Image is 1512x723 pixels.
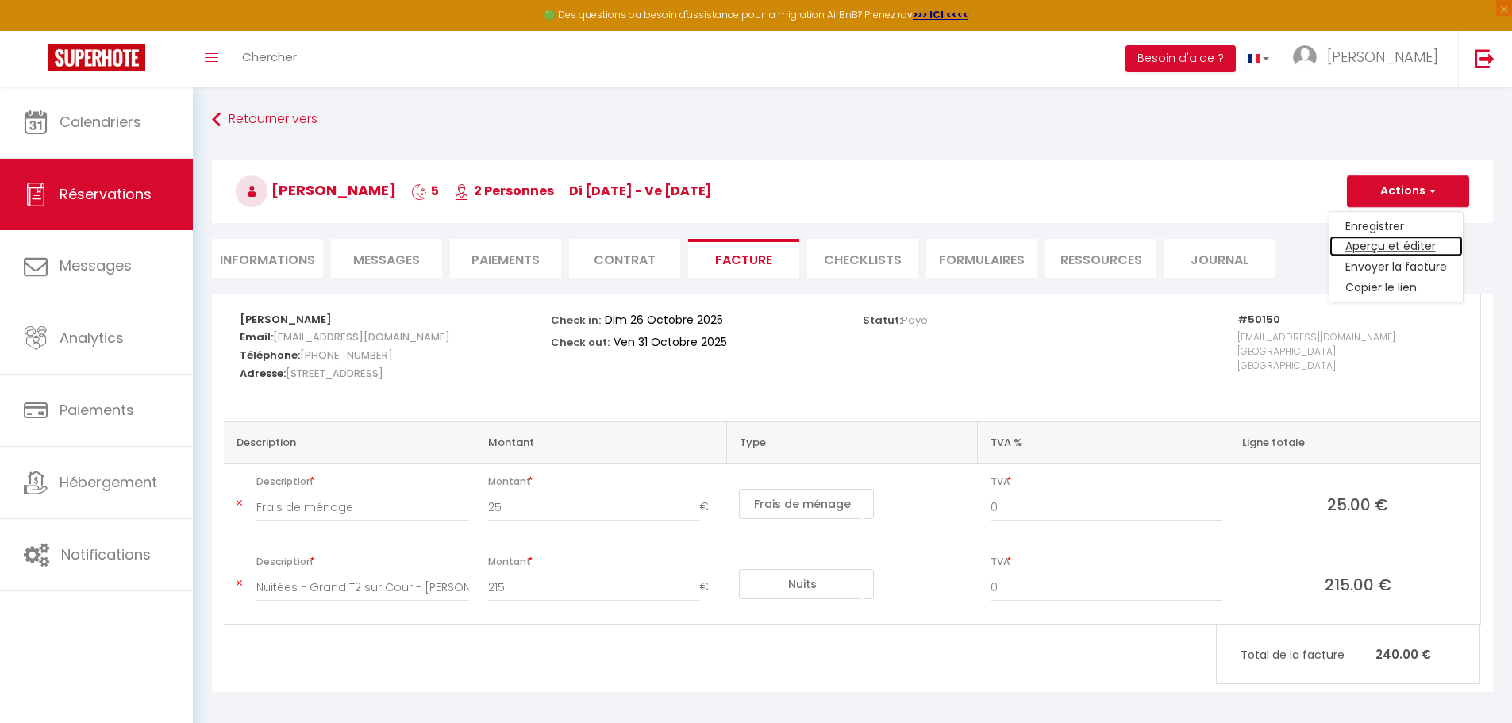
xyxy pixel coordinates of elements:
[1281,31,1458,87] a: ... [PERSON_NAME]
[807,239,918,278] li: CHECKLISTS
[1475,48,1495,68] img: logout
[569,239,680,278] li: Contrat
[212,239,323,278] li: Informations
[726,421,978,463] th: Type
[863,310,928,328] p: Statut:
[1217,637,1479,671] p: 240.00 €
[240,312,332,327] strong: [PERSON_NAME]
[1242,493,1474,515] span: 25.00 €
[1125,45,1236,72] button: Besoin d'aide ?
[242,48,297,65] span: Chercher
[902,313,928,328] span: Payé
[475,421,727,463] th: Montant
[569,182,712,200] span: di [DATE] - ve [DATE]
[230,31,309,87] a: Chercher
[1329,257,1463,278] a: Envoyer la facture
[411,182,439,200] span: 5
[1164,239,1275,278] li: Journal
[240,329,273,344] strong: Email:
[1229,421,1480,463] th: Ligne totale
[240,348,300,363] strong: Téléphone:
[212,106,1493,134] a: Retourner vers
[1329,237,1463,257] a: Aperçu et éditer
[551,310,601,328] p: Check in:
[926,239,1037,278] li: FORMULAIRES
[240,366,286,381] strong: Adresse:
[1347,175,1469,207] button: Actions
[60,328,124,348] span: Analytics
[256,551,469,573] span: Description
[300,344,393,367] span: [PHONE_NUMBER]
[224,421,475,463] th: Description
[488,471,721,493] span: Montant
[1237,312,1280,327] strong: #50150
[488,551,721,573] span: Montant
[1327,47,1438,67] span: [PERSON_NAME]
[450,239,561,278] li: Paiements
[60,184,152,204] span: Réservations
[60,400,134,420] span: Paiements
[699,493,720,521] span: €
[1241,646,1375,663] span: Total de la facture
[551,332,610,350] p: Check out:
[991,471,1222,493] span: TVA
[273,325,450,348] span: [EMAIL_ADDRESS][DOMAIN_NAME]
[1237,326,1464,406] p: [EMAIL_ADDRESS][DOMAIN_NAME] [GEOGRAPHIC_DATA] [GEOGRAPHIC_DATA]
[353,251,420,269] span: Messages
[454,182,554,200] span: 2 Personnes
[699,573,720,602] span: €
[60,256,132,275] span: Messages
[256,471,469,493] span: Description
[1329,216,1463,237] a: Enregistrer
[236,180,396,200] span: [PERSON_NAME]
[913,8,968,21] a: >>> ICI <<<<
[1045,239,1156,278] li: Ressources
[1293,45,1317,69] img: ...
[61,544,151,564] span: Notifications
[991,551,1222,573] span: TVA
[978,421,1229,463] th: TVA %
[688,239,799,278] li: Facture
[286,362,383,385] span: [STREET_ADDRESS]
[1329,278,1463,298] a: Copier le lien
[48,44,145,71] img: Super Booking
[60,112,141,132] span: Calendriers
[60,472,157,492] span: Hébergement
[1242,573,1474,595] span: 215.00 €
